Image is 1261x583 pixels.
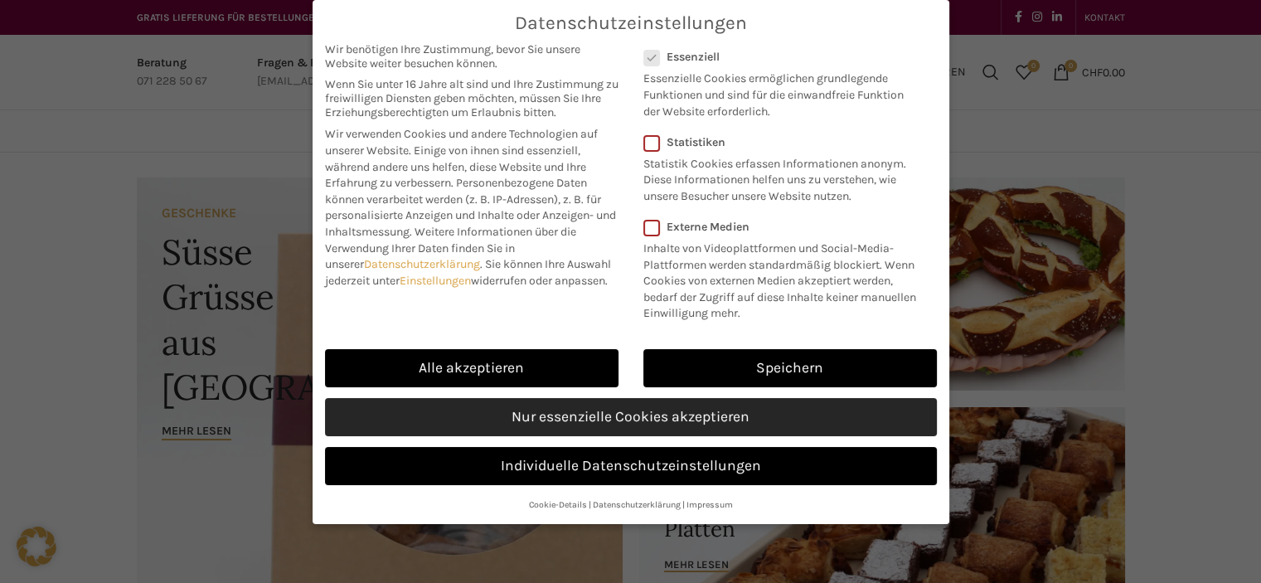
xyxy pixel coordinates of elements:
label: Statistiken [643,135,915,149]
span: Datenschutzeinstellungen [515,12,747,34]
p: Essenzielle Cookies ermöglichen grundlegende Funktionen und sind für die einwandfreie Funktion de... [643,64,915,119]
span: Weitere Informationen über die Verwendung Ihrer Daten finden Sie in unserer . [325,225,576,271]
a: Nur essenzielle Cookies akzeptieren [325,398,937,436]
p: Inhalte von Videoplattformen und Social-Media-Plattformen werden standardmäßig blockiert. Wenn Co... [643,234,926,322]
span: Wenn Sie unter 16 Jahre alt sind und Ihre Zustimmung zu freiwilligen Diensten geben möchten, müss... [325,77,618,119]
a: Speichern [643,349,937,387]
p: Statistik Cookies erfassen Informationen anonym. Diese Informationen helfen uns zu verstehen, wie... [643,149,915,205]
a: Cookie-Details [529,499,587,510]
a: Alle akzeptieren [325,349,618,387]
label: Essenziell [643,50,915,64]
a: Einstellungen [400,274,471,288]
span: Sie können Ihre Auswahl jederzeit unter widerrufen oder anpassen. [325,257,611,288]
a: Impressum [686,499,733,510]
span: Personenbezogene Daten können verarbeitet werden (z. B. IP-Adressen), z. B. für personalisierte A... [325,176,616,239]
span: Wir verwenden Cookies und andere Technologien auf unserer Website. Einige von ihnen sind essenzie... [325,127,598,190]
span: Wir benötigen Ihre Zustimmung, bevor Sie unsere Website weiter besuchen können. [325,42,618,70]
a: Datenschutzerklärung [593,499,681,510]
label: Externe Medien [643,220,926,234]
a: Datenschutzerklärung [364,257,480,271]
a: Individuelle Datenschutzeinstellungen [325,447,937,485]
